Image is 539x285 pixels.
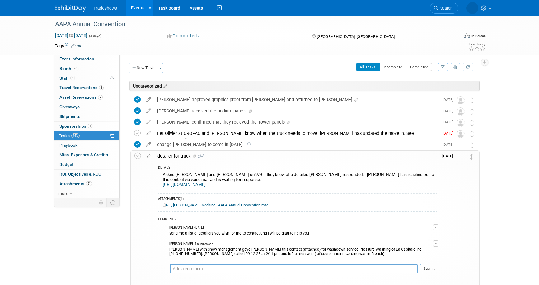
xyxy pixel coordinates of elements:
span: Potential Scheduling Conflict -- at least one attendee is tagged in another overlapping event. [110,76,114,81]
a: RE_ [PERSON_NAME] Machine - AAPA Annual Convention.msg [163,203,269,207]
a: Giveaways [54,102,119,112]
span: 1 [88,124,92,128]
a: edit [143,108,154,114]
a: Misc. Expenses & Credits [54,150,119,160]
span: [DATE] [442,154,456,158]
span: to [68,33,74,38]
div: change [PERSON_NAME] to come in [DATE] [154,139,439,150]
span: [DATE] [443,97,457,102]
img: Unassigned [457,96,465,104]
a: Playbook [54,141,119,150]
button: New Task [129,63,157,73]
a: edit [143,119,154,125]
img: Kay Reynolds [466,2,478,14]
div: Let Olivier at CROPAC and [PERSON_NAME] know when the truck needs to move. [PERSON_NAME] has upda... [154,128,439,145]
i: Move task [471,109,474,115]
button: Committed [165,33,202,39]
a: Tasks74% [54,131,119,141]
img: Kay Reynolds [158,264,167,273]
span: (3 days) [88,34,101,38]
a: Staff4 [54,74,119,83]
span: Staff [59,76,75,81]
a: more [54,189,119,198]
button: Completed [406,63,433,71]
a: Budget [54,160,119,169]
span: Misc. Expenses & Credits [59,152,108,157]
img: Unassigned [457,119,465,127]
a: Attachments51 [54,179,119,189]
a: ROI, Objectives & ROO [54,170,119,179]
a: Shipments [54,112,119,121]
span: [PERSON_NAME] - 4 minutes ago [169,242,213,246]
span: Sponsorships [59,124,92,129]
span: Giveaways [59,104,80,109]
i: Move task [471,97,474,103]
div: COMMENTS [158,216,438,223]
span: 4 [70,76,75,80]
span: Shipments [59,114,80,119]
img: Matlyn Lowrey [457,141,465,149]
span: [DATE] [DATE] [55,33,87,38]
span: [DATE] [443,120,457,124]
div: [PERSON_NAME] with show management gave [PERSON_NAME] this contact (attached) for washdown servic... [169,246,433,256]
a: Travel Reservations6 [54,83,119,93]
span: more [58,191,68,196]
a: Edit sections [162,83,167,89]
span: 51 [86,181,92,186]
span: Event Information [59,56,94,61]
td: Tags [55,43,81,49]
div: [PERSON_NAME] confirmed that they recieved the Tower panels [154,117,439,127]
div: Uncategorized [129,81,480,91]
div: Event Format [422,32,486,42]
button: Incomplete [379,63,406,71]
a: Sponsorships1 [54,122,119,131]
img: Unassigned [457,107,465,116]
span: Playbook [59,143,77,148]
div: DETAILS [158,165,438,171]
span: Attachments [59,181,92,186]
div: In-Person [471,34,486,38]
i: Move task [471,131,474,137]
a: Booth [54,64,119,74]
span: 2 [197,154,204,159]
span: Budget [59,162,73,167]
i: Booth reservation complete [74,67,77,70]
img: Kay Reynolds [158,242,166,250]
div: ATTACHMENTS [158,197,438,202]
a: edit [143,97,154,102]
span: [PERSON_NAME] - [DATE] [169,226,204,230]
a: edit [143,131,154,136]
a: edit [143,142,154,147]
span: [DATE] [443,109,457,113]
span: (1) [180,197,184,201]
span: Travel Reservations [59,85,104,90]
i: Move task [471,120,474,126]
span: Asset Reservations [59,95,103,100]
div: send me a list of detailers you wish for me to contact and I will be glad to help you [169,230,433,236]
button: All Tasks [356,63,380,71]
a: Search [430,3,458,14]
span: Tradeshows [93,6,117,11]
div: [PERSON_NAME] received the podium panels [154,106,439,116]
img: ExhibitDay [55,5,86,12]
span: [DATE] [443,131,457,135]
td: Toggle Event Tabs [107,198,120,207]
span: Search [438,6,452,11]
a: Refresh [463,63,473,71]
span: Tasks [59,133,80,138]
img: Unassigned [457,130,465,138]
span: Booth [59,66,78,71]
span: 2 [98,95,103,100]
div: [PERSON_NAME] approved graphics proof from [PERSON_NAME] and returned to [PERSON_NAME] [154,94,439,105]
div: Event Rating [469,43,485,46]
td: Personalize Event Tab Strip [96,198,107,207]
span: [DATE] [443,142,457,147]
a: Asset Reservations2 [54,93,119,102]
img: Format-Inperson.png [464,33,470,38]
img: Kay Reynolds [158,226,166,234]
a: edit [143,153,154,159]
div: detailer for truck [154,151,438,161]
i: Move task [471,142,474,148]
a: Event Information [54,55,119,64]
span: [GEOGRAPHIC_DATA], [GEOGRAPHIC_DATA] [317,34,395,39]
